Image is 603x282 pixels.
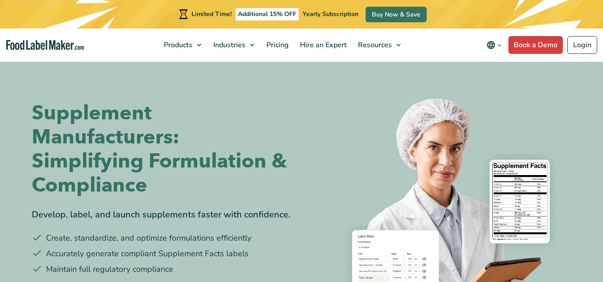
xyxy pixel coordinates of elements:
h1: Supplement Manufacturers: Simplifying Formulation & Compliance [32,101,295,197]
a: Hire an Expert [295,29,350,61]
span: Yearly Subscription [303,10,358,18]
a: Book a Demo [508,36,563,54]
span: Resources [355,40,393,50]
a: Industries [208,29,259,61]
a: Food Label Maker homepage [6,40,84,50]
a: Buy Now & Save [366,7,427,22]
span: Limited Time! [191,10,232,18]
div: Develop, label, and launch supplements faster with confidence. [32,208,295,221]
a: Resources [353,29,405,61]
a: Products [158,29,206,61]
a: Login [567,36,597,54]
li: Accurately generate compliant Supplement Facts labels [32,248,295,260]
li: Maintain full regulatory compliance [32,263,295,275]
span: Industries [211,40,246,50]
a: Pricing [261,29,292,61]
li: Create, standardize, and optimize formulations efficiently [32,232,295,244]
span: Hire an Expert [297,40,348,50]
span: Additional 15% OFF [236,8,299,20]
span: Products [161,40,193,50]
button: Change language [480,36,508,54]
span: Pricing [264,40,290,50]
